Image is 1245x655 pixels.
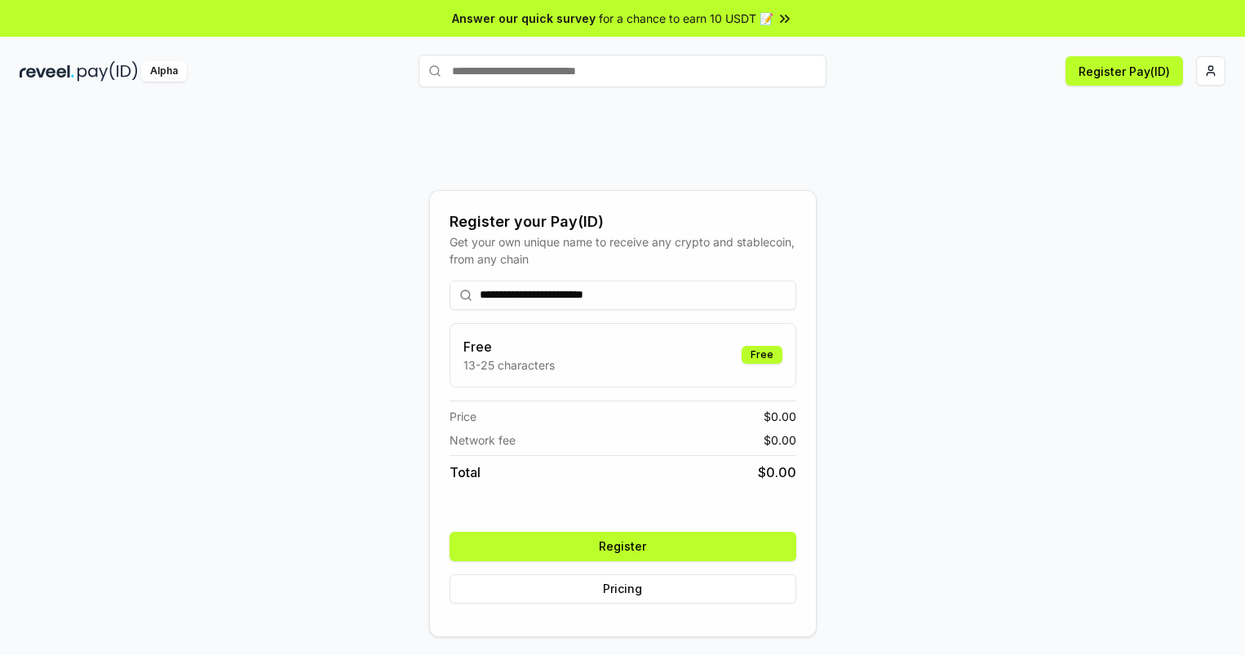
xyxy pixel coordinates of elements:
[141,61,187,82] div: Alpha
[758,462,796,482] span: $ 0.00
[450,462,481,482] span: Total
[78,61,138,82] img: pay_id
[463,337,555,356] h3: Free
[742,346,782,364] div: Free
[1066,56,1183,86] button: Register Pay(ID)
[463,356,555,374] p: 13-25 characters
[764,408,796,425] span: $ 0.00
[450,210,796,233] div: Register your Pay(ID)
[450,408,476,425] span: Price
[599,10,773,27] span: for a chance to earn 10 USDT 📝
[20,61,74,82] img: reveel_dark
[450,574,796,604] button: Pricing
[764,432,796,449] span: $ 0.00
[452,10,596,27] span: Answer our quick survey
[450,532,796,561] button: Register
[450,233,796,268] div: Get your own unique name to receive any crypto and stablecoin, from any chain
[450,432,516,449] span: Network fee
